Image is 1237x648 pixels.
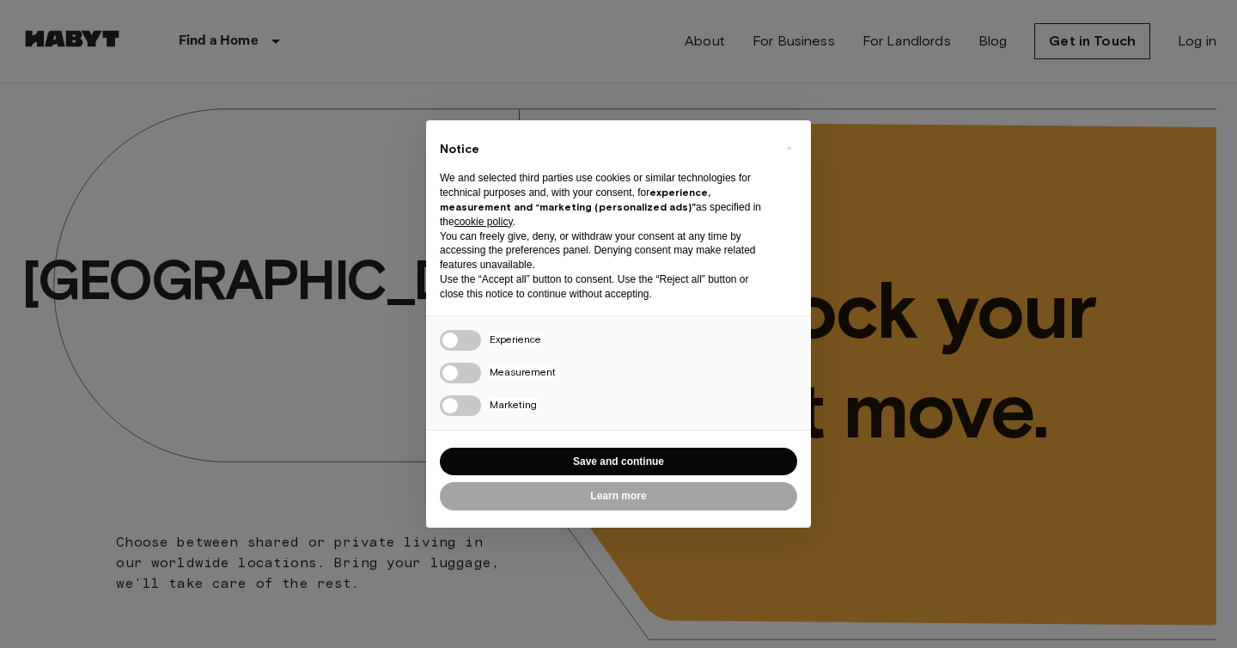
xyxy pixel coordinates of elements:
span: Measurement [490,365,556,378]
p: You can freely give, deny, or withdraw your consent at any time by accessing the preferences pane... [440,229,770,272]
button: Close this notice [775,134,802,162]
span: Experience [490,333,541,345]
button: Save and continue [440,448,797,476]
button: Learn more [440,482,797,510]
span: Marketing [490,398,537,411]
p: Use the “Accept all” button to consent. Use the “Reject all” button or close this notice to conti... [440,272,770,302]
p: We and selected third parties use cookies or similar technologies for technical purposes and, wit... [440,171,770,229]
strong: experience, measurement and “marketing (personalized ads)” [440,186,710,213]
a: cookie policy [454,216,513,228]
span: × [786,138,792,158]
h2: Notice [440,141,770,158]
